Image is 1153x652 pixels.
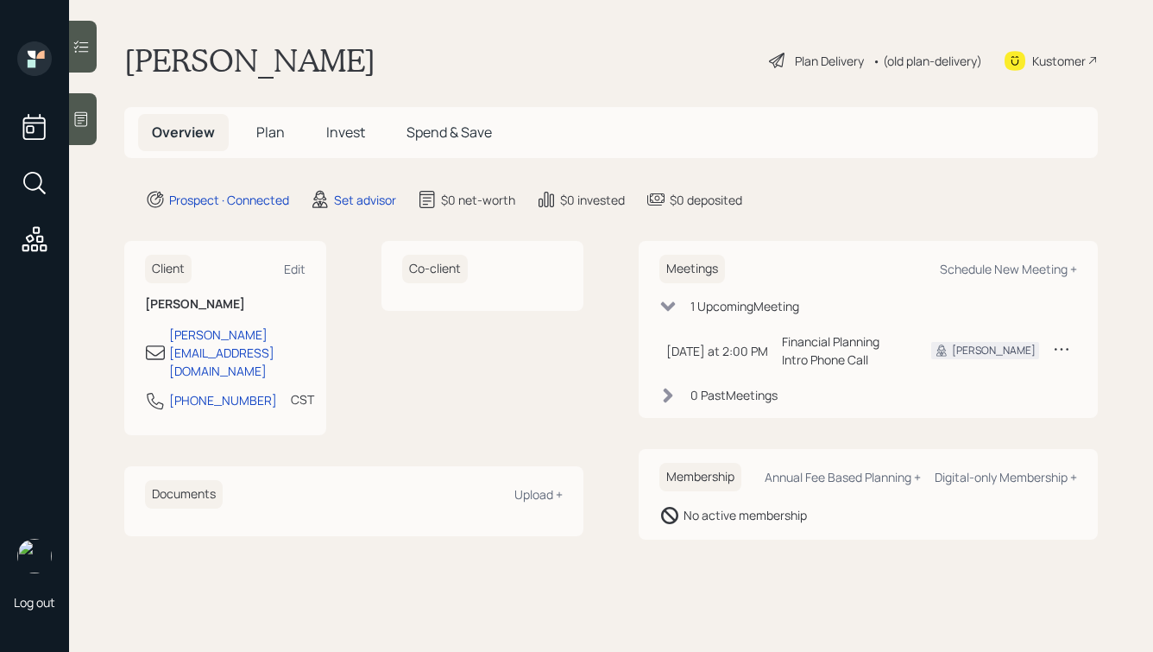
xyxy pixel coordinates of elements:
[284,261,306,277] div: Edit
[441,191,515,209] div: $0 net-worth
[326,123,365,142] span: Invest
[560,191,625,209] div: $0 invested
[690,297,799,315] div: 1 Upcoming Meeting
[124,41,375,79] h1: [PERSON_NAME]
[782,332,904,369] div: Financial Planning Intro Phone Call
[402,255,468,283] h6: Co-client
[1032,52,1086,70] div: Kustomer
[952,343,1036,358] div: [PERSON_NAME]
[169,326,306,380] div: [PERSON_NAME][EMAIL_ADDRESS][DOMAIN_NAME]
[684,506,807,524] div: No active membership
[795,52,864,70] div: Plan Delivery
[765,469,921,485] div: Annual Fee Based Planning +
[291,390,314,408] div: CST
[169,191,289,209] div: Prospect · Connected
[145,255,192,283] h6: Client
[659,463,741,491] h6: Membership
[145,480,223,509] h6: Documents
[514,486,563,503] div: Upload +
[256,123,285,142] span: Plan
[145,297,306,312] h6: [PERSON_NAME]
[17,539,52,573] img: hunter_neumayer.jpg
[659,255,725,283] h6: Meetings
[334,191,396,209] div: Set advisor
[935,469,1077,485] div: Digital-only Membership +
[169,391,277,409] div: [PHONE_NUMBER]
[666,342,768,360] div: [DATE] at 2:00 PM
[14,594,55,611] div: Log out
[873,52,982,70] div: • (old plan-delivery)
[670,191,742,209] div: $0 deposited
[406,123,492,142] span: Spend & Save
[152,123,215,142] span: Overview
[940,261,1077,277] div: Schedule New Meeting +
[690,386,778,404] div: 0 Past Meeting s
